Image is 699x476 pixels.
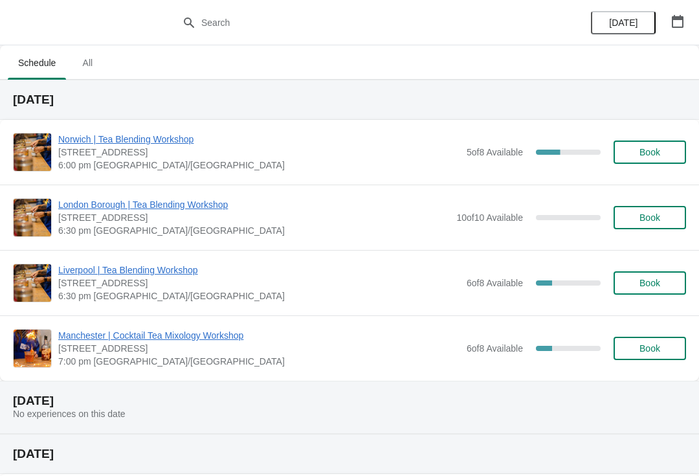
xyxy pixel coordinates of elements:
[8,51,66,74] span: Schedule
[614,271,686,295] button: Book
[13,93,686,106] h2: [DATE]
[58,146,460,159] span: [STREET_ADDRESS]
[14,133,51,171] img: Norwich | Tea Blending Workshop | 9 Back Of The Inns, Norwich NR2 1PT, UK | 6:00 pm Europe/London
[467,147,523,157] span: 5 of 8 Available
[58,211,450,224] span: [STREET_ADDRESS]
[58,342,460,355] span: [STREET_ADDRESS]
[13,448,686,460] h2: [DATE]
[14,330,51,367] img: Manchester | Cocktail Tea Mixology Workshop | 57 Church Street, Manchester M4 1PD, UK | 7:00 pm E...
[456,212,523,223] span: 10 of 10 Available
[13,394,686,407] h2: [DATE]
[58,198,450,211] span: London Borough | Tea Blending Workshop
[58,264,460,277] span: Liverpool | Tea Blending Workshop
[14,264,51,302] img: Liverpool | Tea Blending Workshop | 106 Bold St, Liverpool , L1 4EZ | 6:30 pm Europe/London
[614,206,686,229] button: Book
[639,212,660,223] span: Book
[58,159,460,172] span: 6:00 pm [GEOGRAPHIC_DATA]/[GEOGRAPHIC_DATA]
[58,355,460,368] span: 7:00 pm [GEOGRAPHIC_DATA]/[GEOGRAPHIC_DATA]
[467,278,523,288] span: 6 of 8 Available
[467,343,523,354] span: 6 of 8 Available
[14,199,51,236] img: London Borough | Tea Blending Workshop | 7 Park St, London SE1 9AB, UK | 6:30 pm Europe/London
[58,329,460,342] span: Manchester | Cocktail Tea Mixology Workshop
[71,51,104,74] span: All
[591,11,656,34] button: [DATE]
[58,224,450,237] span: 6:30 pm [GEOGRAPHIC_DATA]/[GEOGRAPHIC_DATA]
[58,289,460,302] span: 6:30 pm [GEOGRAPHIC_DATA]/[GEOGRAPHIC_DATA]
[58,277,460,289] span: [STREET_ADDRESS]
[614,337,686,360] button: Book
[639,343,660,354] span: Book
[614,141,686,164] button: Book
[639,278,660,288] span: Book
[58,133,460,146] span: Norwich | Tea Blending Workshop
[13,409,126,419] span: No experiences on this date
[201,11,524,34] input: Search
[639,147,660,157] span: Book
[609,17,638,28] span: [DATE]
